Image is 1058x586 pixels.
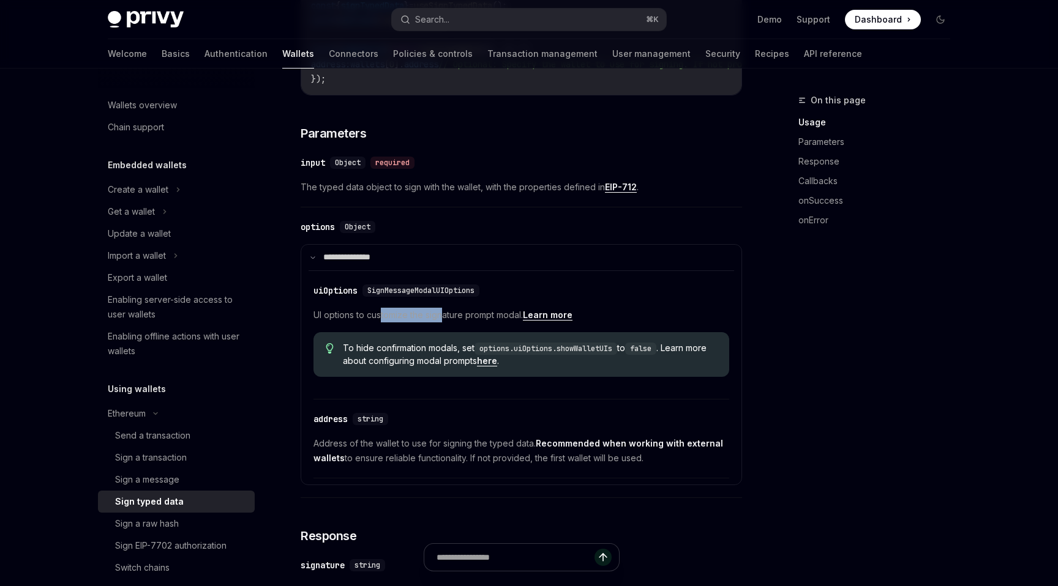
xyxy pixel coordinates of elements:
a: Sign a transaction [98,447,255,469]
a: here [477,355,497,366]
a: Wallets [282,39,314,69]
div: Sign typed data [115,494,184,509]
div: Enabling server-side access to user wallets [108,292,247,322]
h5: Using wallets [108,382,166,396]
h5: Embedded wallets [108,158,187,172]
span: The typed data object to sign with the wallet, with the properties defined in . [301,180,742,195]
div: Chain support [108,120,164,135]
div: Update a wallet [108,226,171,241]
svg: Tip [326,343,334,354]
div: Enabling offline actions with user wallets [108,329,247,358]
span: UI options to customize the signature prompt modal. [313,308,729,322]
a: Welcome [108,39,147,69]
div: Send a transaction [115,428,190,443]
div: Create a wallet [108,182,168,197]
div: Search... [415,12,449,27]
a: Sign a message [98,469,255,491]
a: EIP-712 [605,182,637,193]
a: User management [612,39,691,69]
span: On this page [811,93,866,108]
div: input [301,157,325,169]
span: Object [335,158,361,168]
a: Callbacks [798,171,960,191]
div: address [313,413,348,425]
a: Learn more [523,310,572,321]
div: Ethereum [108,406,146,421]
a: Authentication [204,39,268,69]
a: onError [798,210,960,230]
a: Basics [162,39,190,69]
span: Address of the wallet to use for signing the typed data. to ensure reliable functionality. If not... [313,436,729,465]
div: Sign a message [115,472,179,487]
span: Response [301,527,356,544]
span: ⌘ K [646,15,659,24]
button: Search...⌘K [392,9,666,31]
a: Connectors [329,39,378,69]
a: Security [705,39,740,69]
span: To hide confirmation modals, set to . Learn more about configuring modal prompts . [343,342,718,367]
a: Support [797,13,830,26]
span: Object [345,222,370,232]
a: Sign a raw hash [98,513,255,535]
div: Import a wallet [108,248,166,263]
a: Demo [757,13,782,26]
div: Get a wallet [108,204,155,219]
a: Dashboard [845,10,921,29]
span: Parameters [301,125,366,142]
a: Sign EIP-7702 authorization [98,535,255,557]
div: Switch chains [115,560,170,575]
a: Sign typed data [98,491,255,513]
div: required [370,157,415,169]
a: Enabling server-side access to user wallets [98,289,255,325]
span: Dashboard [855,13,902,26]
a: Transaction management [487,39,598,69]
a: Parameters [798,132,960,152]
button: Toggle dark mode [931,10,950,29]
div: Export a wallet [108,270,167,285]
a: Wallets overview [98,94,255,116]
code: false [625,343,656,355]
a: Chain support [98,116,255,138]
a: Send a transaction [98,425,255,447]
a: Export a wallet [98,267,255,289]
div: Sign a raw hash [115,516,179,531]
div: uiOptions [313,284,358,297]
a: Policies & controls [393,39,473,69]
div: options [301,221,335,233]
span: SignMessageModalUIOptions [367,286,475,295]
span: }); [311,73,326,84]
a: Update a wallet [98,223,255,245]
a: API reference [804,39,862,69]
div: Sign a transaction [115,450,187,465]
a: Enabling offline actions with user wallets [98,325,255,362]
button: Send message [595,549,612,566]
strong: Recommended when working with external wallets [313,438,723,463]
a: onSuccess [798,191,960,210]
div: Sign EIP-7702 authorization [115,538,227,553]
a: Response [798,152,960,171]
span: string [358,414,383,424]
a: Usage [798,113,960,132]
a: Switch chains [98,557,255,579]
a: Recipes [755,39,789,69]
img: dark logo [108,11,184,28]
code: options.uiOptions.showWalletUIs [475,343,617,355]
div: Wallets overview [108,98,177,113]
